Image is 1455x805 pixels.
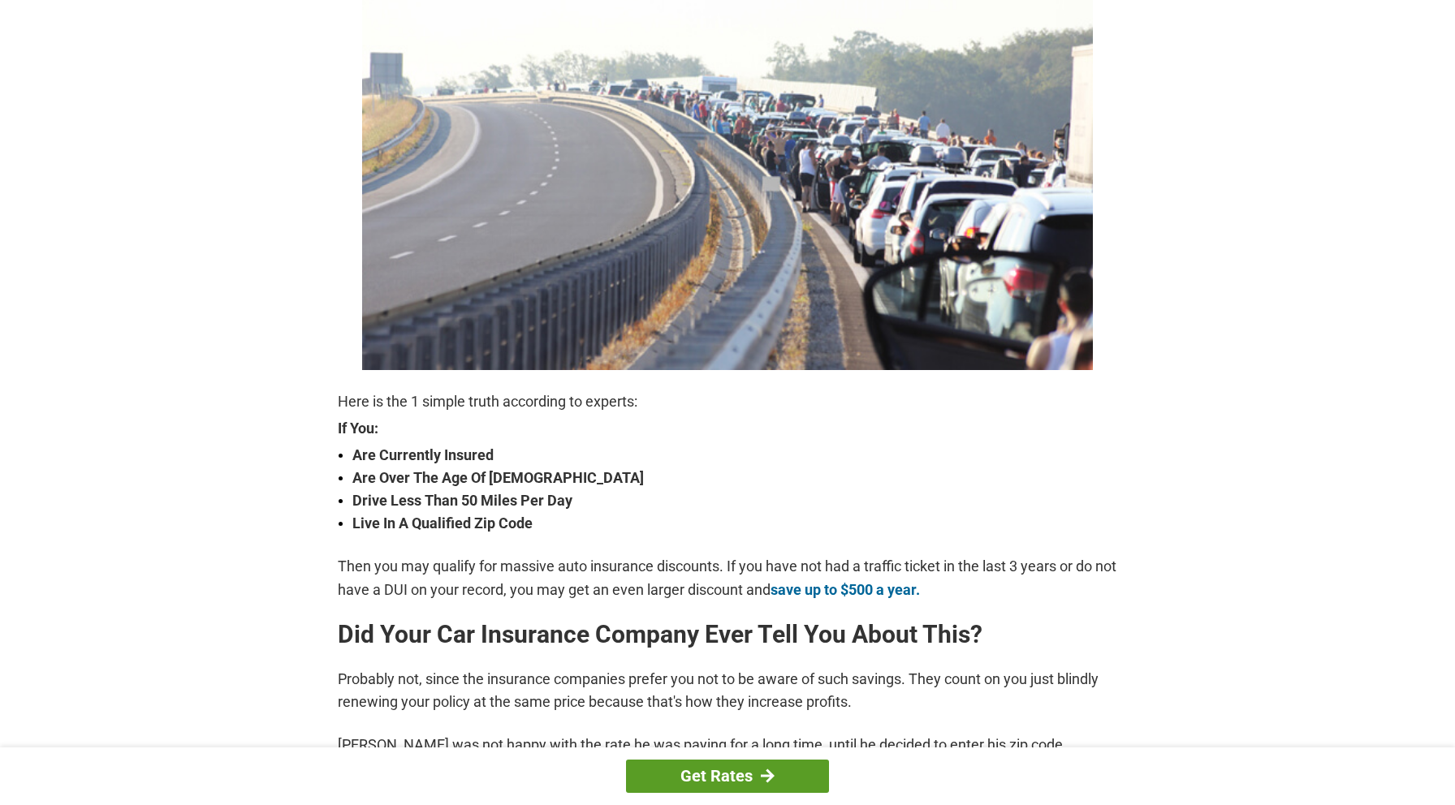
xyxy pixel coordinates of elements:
[771,581,920,598] a: save up to $500 a year.
[338,555,1117,601] p: Then you may qualify for massive auto insurance discounts. If you have not had a traffic ticket i...
[352,467,1117,489] strong: Are Over The Age Of [DEMOGRAPHIC_DATA]
[352,444,1117,467] strong: Are Currently Insured
[338,668,1117,713] p: Probably not, since the insurance companies prefer you not to be aware of such savings. They coun...
[352,489,1117,512] strong: Drive Less Than 50 Miles Per Day
[338,390,1117,413] p: Here is the 1 simple truth according to experts:
[626,760,829,793] a: Get Rates
[338,734,1117,779] p: [PERSON_NAME] was not happy with the rate he was paying for a long time, until he decided to ente...
[338,421,1117,436] strong: If You:
[352,512,1117,535] strong: Live In A Qualified Zip Code
[338,622,1117,648] h2: Did Your Car Insurance Company Ever Tell You About This?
